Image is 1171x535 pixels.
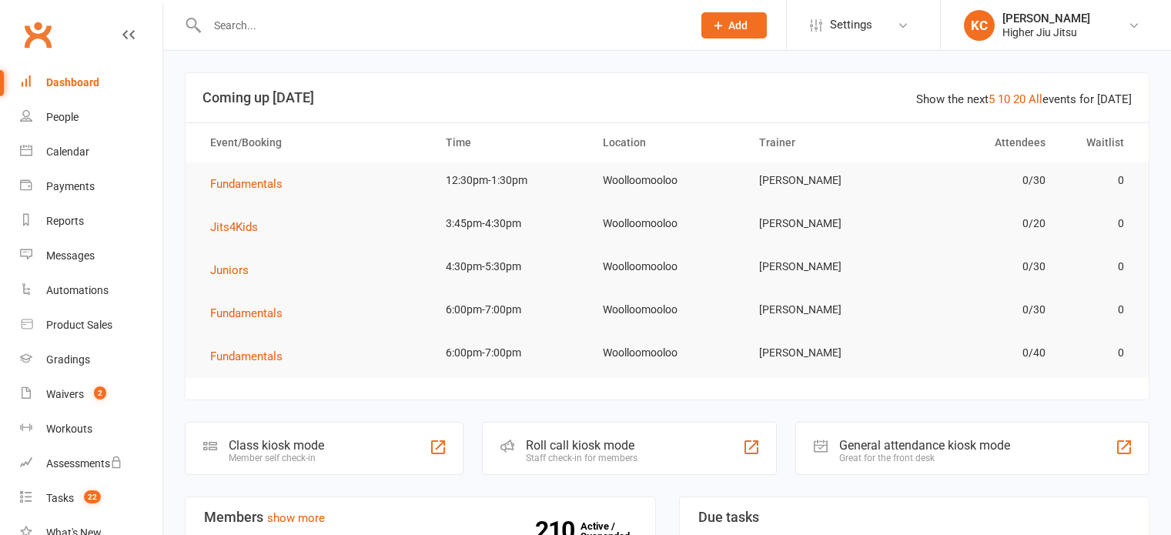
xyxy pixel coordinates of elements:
a: 20 [1013,92,1025,106]
span: 22 [84,490,101,503]
div: Class kiosk mode [229,438,324,453]
div: Member self check-in [229,453,324,463]
a: Gradings [20,343,162,377]
span: Jits4Kids [210,220,258,234]
button: Fundamentals [210,347,293,366]
span: Fundamentals [210,349,283,363]
div: KC [964,10,995,41]
div: General attendance kiosk mode [839,438,1010,453]
div: Calendar [46,145,89,158]
th: Waitlist [1059,123,1138,162]
h3: Members [204,510,637,525]
a: Tasks 22 [20,481,162,516]
div: Great for the front desk [839,453,1010,463]
a: 5 [989,92,995,106]
th: Attendees [902,123,1059,162]
td: [PERSON_NAME] [745,162,902,199]
a: Assessments [20,446,162,481]
a: Dashboard [20,65,162,100]
a: show more [267,511,325,525]
a: Automations [20,273,162,308]
td: Woolloomooloo [589,335,746,371]
td: 0 [1059,206,1138,242]
button: Fundamentals [210,304,293,323]
td: 4:30pm-5:30pm [432,249,589,285]
td: Woolloomooloo [589,292,746,328]
div: Tasks [46,492,74,504]
input: Search... [202,15,681,36]
div: Automations [46,284,109,296]
a: Waivers 2 [20,377,162,412]
div: Gradings [46,353,90,366]
div: Reports [46,215,84,227]
th: Location [589,123,746,162]
a: Reports [20,204,162,239]
a: Clubworx [18,15,57,54]
h3: Due tasks [698,510,1131,525]
span: Juniors [210,263,249,277]
th: Trainer [745,123,902,162]
td: Woolloomooloo [589,249,746,285]
a: Payments [20,169,162,204]
td: 0/30 [902,162,1059,199]
a: Workouts [20,412,162,446]
span: Fundamentals [210,177,283,191]
td: 0/30 [902,249,1059,285]
div: Payments [46,180,95,192]
td: [PERSON_NAME] [745,292,902,328]
div: Show the next events for [DATE] [916,90,1132,109]
button: Juniors [210,261,259,279]
div: Staff check-in for members [526,453,637,463]
button: Jits4Kids [210,218,269,236]
div: Messages [46,249,95,262]
th: Time [432,123,589,162]
a: Calendar [20,135,162,169]
td: Woolloomooloo [589,206,746,242]
h3: Coming up [DATE] [202,90,1132,105]
a: 10 [998,92,1010,106]
td: 0 [1059,162,1138,199]
div: Higher Jiu Jitsu [1002,25,1090,39]
div: Workouts [46,423,92,435]
td: 6:00pm-7:00pm [432,335,589,371]
td: [PERSON_NAME] [745,206,902,242]
td: 0/30 [902,292,1059,328]
span: Fundamentals [210,306,283,320]
td: 0 [1059,249,1138,285]
span: 2 [94,386,106,400]
div: Assessments [46,457,122,470]
td: 0 [1059,292,1138,328]
button: Fundamentals [210,175,293,193]
div: Roll call kiosk mode [526,438,637,453]
td: 0/20 [902,206,1059,242]
div: People [46,111,79,123]
td: 3:45pm-4:30pm [432,206,589,242]
button: Add [701,12,767,38]
td: [PERSON_NAME] [745,335,902,371]
div: [PERSON_NAME] [1002,12,1090,25]
td: [PERSON_NAME] [745,249,902,285]
td: Woolloomooloo [589,162,746,199]
a: All [1029,92,1042,106]
div: Waivers [46,388,84,400]
span: Settings [830,8,872,42]
td: 12:30pm-1:30pm [432,162,589,199]
th: Event/Booking [196,123,432,162]
td: 6:00pm-7:00pm [432,292,589,328]
a: People [20,100,162,135]
div: Dashboard [46,76,99,89]
span: Add [728,19,748,32]
td: 0 [1059,335,1138,371]
a: Messages [20,239,162,273]
td: 0/40 [902,335,1059,371]
div: Product Sales [46,319,112,331]
a: Product Sales [20,308,162,343]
